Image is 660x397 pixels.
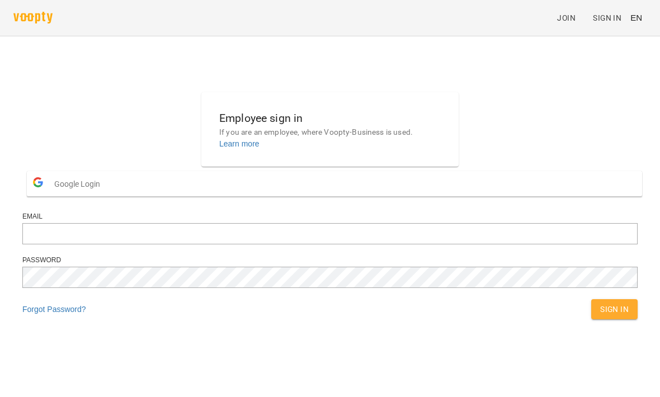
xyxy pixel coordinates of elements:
[593,11,621,25] span: Sign In
[626,7,647,28] button: EN
[54,173,106,195] span: Google Login
[219,110,441,127] h6: Employee sign in
[553,8,588,28] a: Join
[22,256,638,265] div: Password
[557,11,576,25] span: Join
[600,303,629,316] span: Sign In
[219,139,260,148] a: Learn more
[591,299,638,319] button: Sign In
[22,212,638,221] div: Email
[22,305,86,314] a: Forgot Password?
[13,12,53,23] img: voopty.png
[588,8,626,28] a: Sign In
[27,171,642,196] button: Google Login
[219,127,441,138] p: If you are an employee, where Voopty-Business is used.
[630,12,642,23] span: EN
[210,101,450,158] button: Employee sign inIf you are an employee, where Voopty-Business is used.Learn more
